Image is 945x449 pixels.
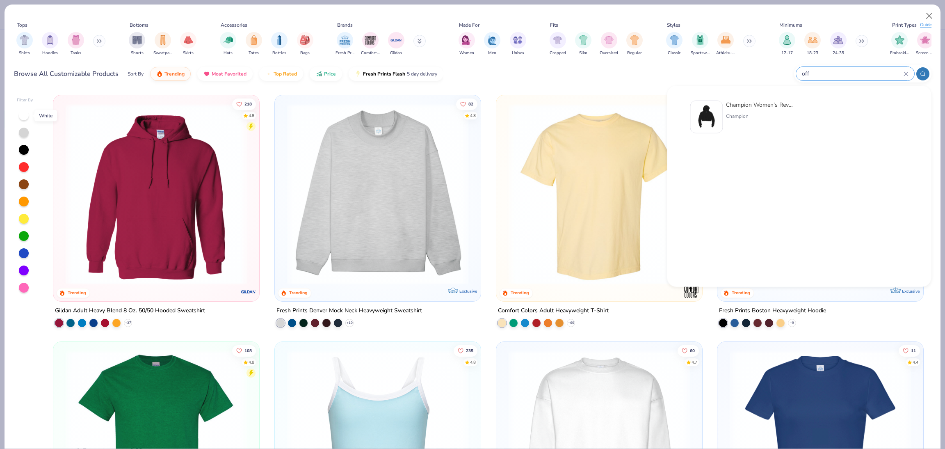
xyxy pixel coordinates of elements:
span: + 9 [790,321,794,325]
button: filter button [666,32,682,56]
span: Fresh Prints [336,50,354,56]
div: filter for Totes [246,32,262,56]
span: 24-35 [833,50,844,56]
img: Totes Image [249,35,258,45]
div: filter for 12-17 [779,32,795,56]
span: Tanks [71,50,81,56]
button: filter button [550,32,566,56]
div: Fresh Prints Boston Heavyweight Hoodie [719,306,826,316]
img: Bags Image [300,35,309,45]
img: Fresh Prints Image [339,34,351,46]
button: filter button [600,32,618,56]
span: 18-23 [807,50,818,56]
img: Unisex Image [513,35,523,45]
button: Top Rated [259,67,303,81]
div: filter for Hoodies [42,32,58,56]
span: Bags [300,50,310,56]
button: filter button [246,32,262,56]
img: a90f7c54-8796-4cb2-9d6e-4e9644cfe0fe [472,103,662,285]
span: 235 [466,348,473,353]
div: filter for Skirts [180,32,196,56]
button: filter button [336,32,354,56]
img: Men Image [488,35,497,45]
div: filter for Fresh Prints [336,32,354,56]
button: filter button [691,32,710,56]
button: Like [678,345,699,356]
button: filter button [830,32,847,56]
div: filter for Embroidery [890,32,909,56]
div: filter for Regular [626,32,643,56]
div: Minimums [779,21,802,29]
button: filter button [361,32,380,56]
div: 4.8 [249,359,254,365]
button: Like [456,98,477,110]
button: filter button [779,32,795,56]
div: Filter By [17,97,33,103]
div: 4.8 [470,359,476,365]
img: Athleisure Image [721,35,730,45]
button: filter button [16,32,33,56]
span: Totes [249,50,259,56]
button: filter button [42,32,58,56]
span: Exclusive [902,289,920,294]
img: Shirts Image [20,35,29,45]
button: Like [454,345,477,356]
div: filter for Cropped [550,32,566,56]
span: Exclusive [459,289,477,294]
div: filter for Men [484,32,500,56]
span: Sweatpants [153,50,172,56]
div: 4.4 [913,359,919,365]
span: 60 [690,348,695,353]
div: filter for Unisex [510,32,526,56]
span: Slim [579,50,587,56]
img: Oversized Image [604,35,614,45]
div: Sort By [128,70,144,78]
div: filter for Shorts [129,32,145,56]
span: Oversized [600,50,618,56]
button: Trending [150,67,191,81]
span: Athleisure [716,50,735,56]
img: Women Image [462,35,471,45]
span: Unisex [512,50,524,56]
div: Tops [17,21,27,29]
img: Slim Image [579,35,588,45]
button: Like [899,345,920,356]
img: Comfort Colors Image [364,34,377,46]
div: filter for Women [459,32,475,56]
img: Hats Image [224,35,233,45]
button: filter button [626,32,643,56]
span: 12-17 [781,50,793,56]
img: 12-17 Image [783,35,792,45]
button: filter button [510,32,526,56]
span: Shirts [19,50,30,56]
span: 82 [468,102,473,106]
div: Styles [667,21,680,29]
div: filter for 24-35 [830,32,847,56]
span: Women [459,50,474,56]
span: Bottles [272,50,286,56]
div: filter for Hats [220,32,236,56]
button: Price [310,67,342,81]
div: Print Types [892,21,917,29]
div: filter for Oversized [600,32,618,56]
span: + 37 [125,321,131,325]
img: 456f8520-8acb-45b8-9644-18921e4c06ae [694,104,719,130]
span: 11 [911,348,916,353]
div: Made For [459,21,479,29]
span: Top Rated [274,71,297,77]
img: Classic Image [670,35,679,45]
div: filter for Shirts [16,32,33,56]
div: filter for Sportswear [691,32,710,56]
img: Hoodies Image [46,35,55,45]
span: Trending [164,71,185,77]
div: 4.8 [470,112,476,119]
span: Most Favorited [212,71,247,77]
div: filter for Tanks [68,32,84,56]
button: filter button [180,32,196,56]
div: Brands [337,21,353,29]
div: filter for Classic [666,32,682,56]
span: Hats [224,50,233,56]
button: filter button [220,32,236,56]
div: Comfort Colors Adult Heavyweight T-Shirt [498,306,609,316]
img: Gildan Image [390,34,402,46]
